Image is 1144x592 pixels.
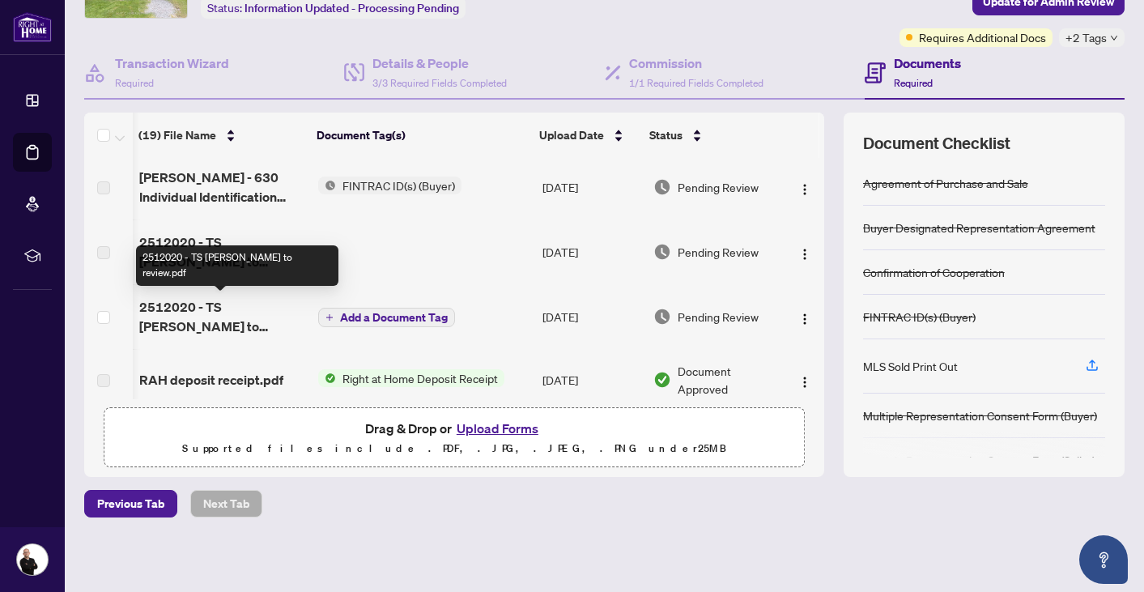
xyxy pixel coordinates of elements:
span: plus [325,313,334,322]
button: Previous Tab [84,490,177,517]
th: Upload Date [533,113,643,158]
div: Buyer Designated Representation Agreement [863,219,1095,236]
th: Status [643,113,780,158]
span: 2512020 - TS [PERSON_NAME] to review.pdf [139,232,305,271]
span: Upload Date [539,126,604,144]
img: Logo [798,248,811,261]
span: Information Updated - Processing Pending [245,1,459,15]
span: Pending Review [678,243,759,261]
span: Pending Review [678,308,759,326]
img: Logo [798,313,811,326]
span: Add a Document Tag [340,312,448,323]
span: Drag & Drop or [365,418,543,439]
td: [DATE] [536,219,647,284]
img: Document Status [653,308,671,326]
button: Next Tab [190,490,262,517]
span: [PERSON_NAME] - 630 Individual Identification Record B - PropTx-OREA_[DATE] 20_56_16.pdf [139,168,305,207]
button: Logo [792,367,818,393]
th: (19) File Name [132,113,310,158]
h4: Transaction Wizard [115,53,229,73]
img: Status Icon [318,369,336,387]
button: Status IconRight at Home Deposit Receipt [318,369,504,387]
span: Right at Home Deposit Receipt [336,369,504,387]
span: Drag & Drop orUpload FormsSupported files include .PDF, .JPG, .JPEG, .PNG under25MB [104,408,804,468]
span: Document Checklist [863,132,1010,155]
h4: Documents [894,53,961,73]
div: Agreement of Purchase and Sale [863,174,1028,192]
span: Required [894,77,933,89]
span: Requires Additional Docs [919,28,1046,46]
h4: Details & People [372,53,507,73]
button: Status IconFINTRAC ID(s) (Buyer) [318,177,461,194]
img: Document Status [653,371,671,389]
img: Logo [798,183,811,196]
div: FINTRAC ID(s) (Buyer) [863,308,976,326]
img: Logo [798,376,811,389]
img: Document Status [653,178,671,196]
td: [DATE] [536,284,647,349]
div: 2512020 - TS [PERSON_NAME] to review.pdf [136,245,338,286]
div: Confirmation of Cooperation [863,263,1005,281]
span: Document Approved [678,362,779,398]
img: logo [13,12,52,42]
img: Status Icon [318,177,336,194]
button: Upload Forms [452,418,543,439]
button: Logo [792,174,818,200]
span: Previous Tab [97,491,164,517]
div: Multiple Representation Consent Form (Buyer) [863,407,1097,424]
span: (19) File Name [138,126,216,144]
button: Open asap [1079,535,1128,584]
h4: Commission [629,53,763,73]
span: Pending Review [678,178,759,196]
button: Add a Document Tag [318,308,455,327]
td: [DATE] [536,155,647,219]
span: 2512020 - TS [PERSON_NAME] to review.pdf [139,297,305,336]
span: FINTRAC ID(s) (Buyer) [336,177,461,194]
span: down [1110,34,1118,42]
th: Document Tag(s) [310,113,533,158]
span: RAH deposit receipt.pdf [139,370,283,390]
p: Supported files include .PDF, .JPG, .JPEG, .PNG under 25 MB [114,439,794,458]
span: 1/1 Required Fields Completed [629,77,763,89]
button: Logo [792,239,818,265]
img: Document Status [653,243,671,261]
div: MLS Sold Print Out [863,357,958,375]
span: Status [649,126,683,144]
button: Add a Document Tag [318,307,455,328]
button: Logo [792,304,818,330]
span: +2 Tags [1065,28,1107,47]
span: 3/3 Required Fields Completed [372,77,507,89]
td: [DATE] [536,349,647,411]
img: Profile Icon [17,544,48,575]
span: Required [115,77,154,89]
